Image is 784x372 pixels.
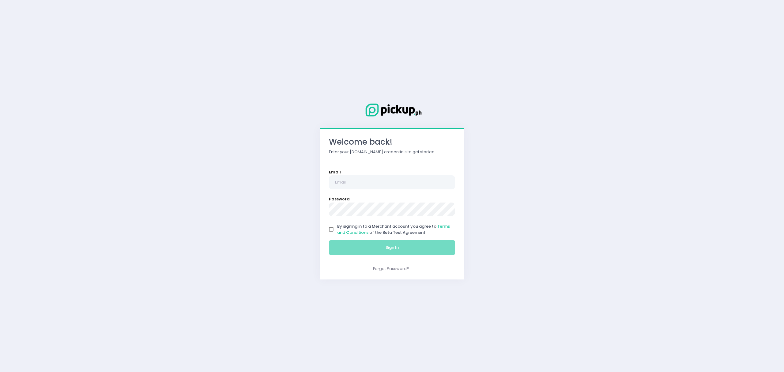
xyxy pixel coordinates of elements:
span: Sign In [386,245,399,250]
p: Enter your [DOMAIN_NAME] credentials to get started. [329,149,455,155]
h3: Welcome back! [329,137,455,147]
label: Password [329,196,350,202]
input: Email [329,175,455,189]
a: Forgot Password? [373,266,409,271]
label: Email [329,169,341,175]
img: Logo [361,102,423,118]
span: By signing in to a Merchant account you agree to of the Beta Test Agreement [337,223,450,235]
a: Terms and Conditions [337,223,450,235]
button: Sign In [329,240,455,255]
